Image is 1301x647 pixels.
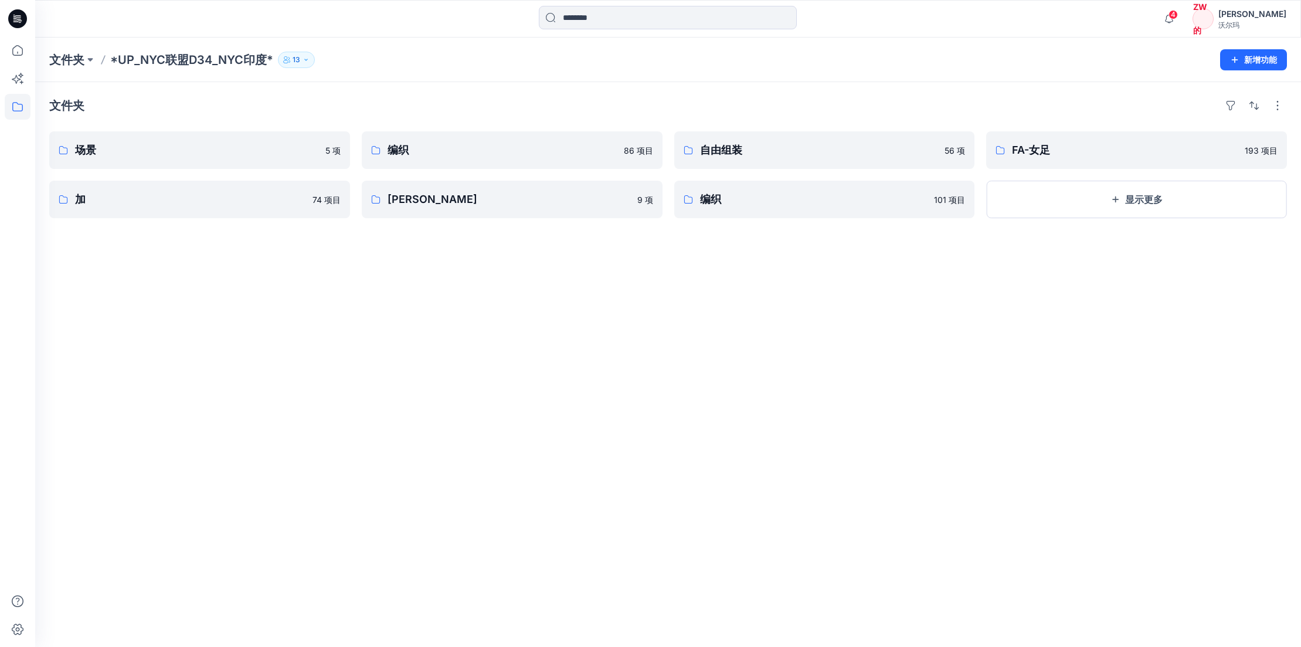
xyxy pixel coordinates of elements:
[986,181,1287,218] button: 显示更多
[1168,10,1178,19] span: 4
[75,142,318,158] p: 场景
[312,194,341,206] p: 74 项目
[700,142,938,158] p: 自由组装
[1245,144,1278,157] p: 193 项目
[1012,142,1238,158] p: FA-女足
[49,131,350,169] a: 场景5 项
[75,191,305,208] p: 加
[1125,193,1163,206] font: 显示更多
[1218,7,1286,21] div: [PERSON_NAME]
[1220,49,1287,70] button: 新增功能
[110,52,273,68] p: *UP_NYC联盟D34_NYC印度*
[934,194,965,206] p: 101 项目
[49,52,84,68] a: 文件夹
[945,144,965,157] p: 56 项
[362,181,663,218] a: [PERSON_NAME]9 项
[362,131,663,169] a: 编织86 项目
[637,194,653,206] p: 9 项
[325,144,341,157] p: 5 项
[1193,8,1214,29] div: ZW的
[49,99,84,113] h4: 文件夹
[49,181,350,218] a: 加74 项目
[388,191,630,208] p: [PERSON_NAME]
[700,191,928,208] p: 编织
[388,142,617,158] p: 编织
[674,131,975,169] a: 自由组装56 项
[674,181,975,218] a: 编织101 项目
[624,144,653,157] p: 86 项目
[278,52,315,68] button: 13
[293,53,300,66] p: 13
[1218,21,1286,31] div: 沃尔玛
[986,131,1287,169] a: FA-女足193 项目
